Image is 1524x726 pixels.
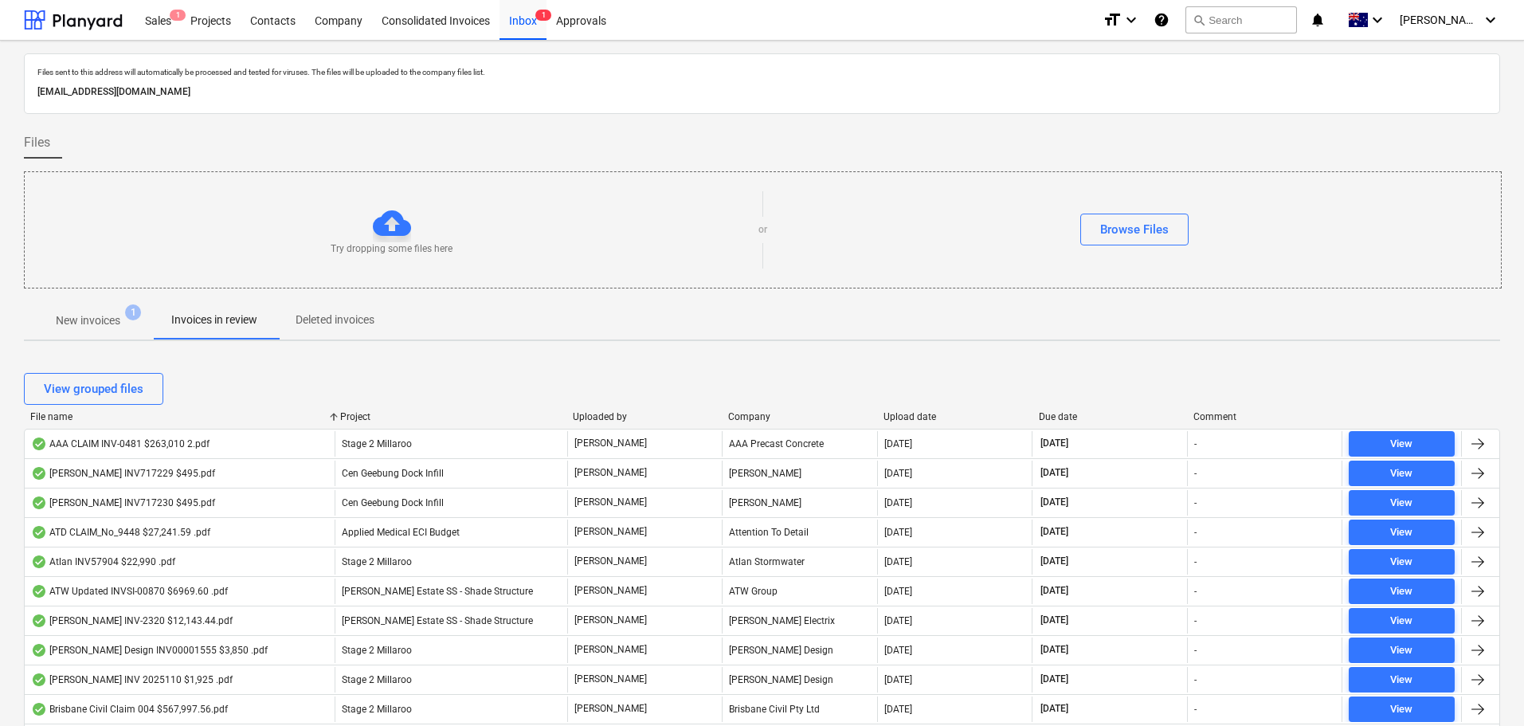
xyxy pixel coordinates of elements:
span: [DATE] [1039,614,1070,627]
div: [DATE] [884,674,912,685]
div: - [1194,527,1197,538]
div: OCR finished [31,496,47,509]
button: View grouped files [24,373,163,405]
div: - [1194,556,1197,567]
p: or [758,223,767,237]
button: View [1349,520,1455,545]
div: - [1194,645,1197,656]
p: [PERSON_NAME] [574,584,647,598]
div: - [1194,704,1197,715]
span: [DATE] [1039,584,1070,598]
div: Upload date [883,411,1026,422]
div: - [1194,468,1197,479]
div: View [1390,494,1412,512]
div: ATD CLAIM_No_9448 $27,241.59 .pdf [31,526,210,539]
div: OCR finished [31,526,47,539]
div: Try dropping some files hereorBrowse Files [24,171,1502,288]
button: View [1349,608,1455,634]
span: [DATE] [1039,555,1070,568]
div: ATW Group [722,579,876,604]
p: [PERSON_NAME] [574,437,647,450]
div: - [1194,674,1197,685]
span: Stage 2 Millaroo [342,556,412,567]
div: [PERSON_NAME] INV-2320 $12,143.44.pdf [31,614,233,627]
div: Uploaded by [573,411,715,422]
div: Atlan INV57904 $22,990 .pdf [31,555,175,568]
span: Cen Geebung Dock Infill [342,468,444,479]
div: [PERSON_NAME] INV717230 $495.pdf [31,496,215,509]
div: [DATE] [884,615,912,626]
span: [DATE] [1039,702,1070,716]
div: - [1194,586,1197,597]
button: View [1349,697,1455,722]
p: [PERSON_NAME] [574,702,647,716]
span: [DATE] [1039,673,1070,686]
div: Brisbane Civil Claim 004 $567,997.56.pdf [31,703,228,716]
div: OCR finished [31,703,47,716]
span: [DATE] [1039,643,1070,657]
span: search [1193,14,1205,26]
div: [DATE] [884,556,912,567]
i: keyboard_arrow_down [1481,10,1500,29]
i: format_size [1103,10,1122,29]
div: ATW Updated INVSI-00870 $6969.60 .pdf [31,585,228,598]
span: [PERSON_NAME] [1400,14,1479,26]
div: [DATE] [884,468,912,479]
div: AAA CLAIM INV-0481 $263,010 2.pdf [31,438,210,450]
div: AAA Precast Concrete [722,431,876,457]
p: [PERSON_NAME] [574,673,647,686]
span: Cen Geebung Dock Infill [342,497,444,508]
div: File name [30,411,327,422]
div: View [1390,435,1412,453]
div: [PERSON_NAME] Design INV00001555 $3,850 .pdf [31,644,268,657]
div: View [1390,465,1412,483]
span: [DATE] [1039,466,1070,480]
div: OCR finished [31,555,47,568]
div: View [1390,700,1412,719]
div: OCR finished [31,673,47,686]
div: [PERSON_NAME] [722,461,876,486]
div: [PERSON_NAME] Design [722,667,876,693]
button: Search [1185,6,1297,33]
span: Stage 2 Millaroo [342,645,412,656]
span: [DATE] [1039,525,1070,539]
div: - [1194,615,1197,626]
span: Stage 2 Millaroo [342,438,412,449]
div: Atlan Stormwater [722,549,876,575]
button: View [1349,638,1455,663]
p: [PERSON_NAME] [574,614,647,627]
div: [DATE] [884,645,912,656]
div: Browse Files [1100,219,1169,240]
button: View [1349,490,1455,516]
p: [EMAIL_ADDRESS][DOMAIN_NAME] [37,84,1487,100]
div: [PERSON_NAME] Design [722,638,876,663]
div: - [1194,438,1197,449]
span: Stage 2 Millaroo [342,674,412,685]
div: [DATE] [884,586,912,597]
div: Company [728,411,871,422]
span: Applied Medical ECI Budget [342,527,460,538]
div: [DATE] [884,704,912,715]
i: Knowledge base [1154,10,1169,29]
p: Deleted invoices [296,312,374,328]
i: notifications [1310,10,1326,29]
p: Invoices in review [171,312,257,328]
div: View grouped files [44,379,143,399]
span: 1 [125,304,141,320]
div: Brisbane Civil Pty Ltd [722,697,876,722]
div: View [1390,642,1412,660]
div: Due date [1039,411,1181,422]
p: [PERSON_NAME] [574,555,647,568]
p: New invoices [56,312,120,329]
div: View [1390,671,1412,689]
i: keyboard_arrow_down [1368,10,1387,29]
div: [DATE] [884,438,912,449]
button: View [1349,549,1455,575]
button: Browse Files [1080,214,1189,245]
div: [PERSON_NAME] INV717229 $495.pdf [31,467,215,480]
span: Patrick Estate SS - Shade Structure [342,615,533,626]
div: View [1390,612,1412,630]
div: View [1390,524,1412,542]
span: [DATE] [1039,437,1070,450]
div: [DATE] [884,527,912,538]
